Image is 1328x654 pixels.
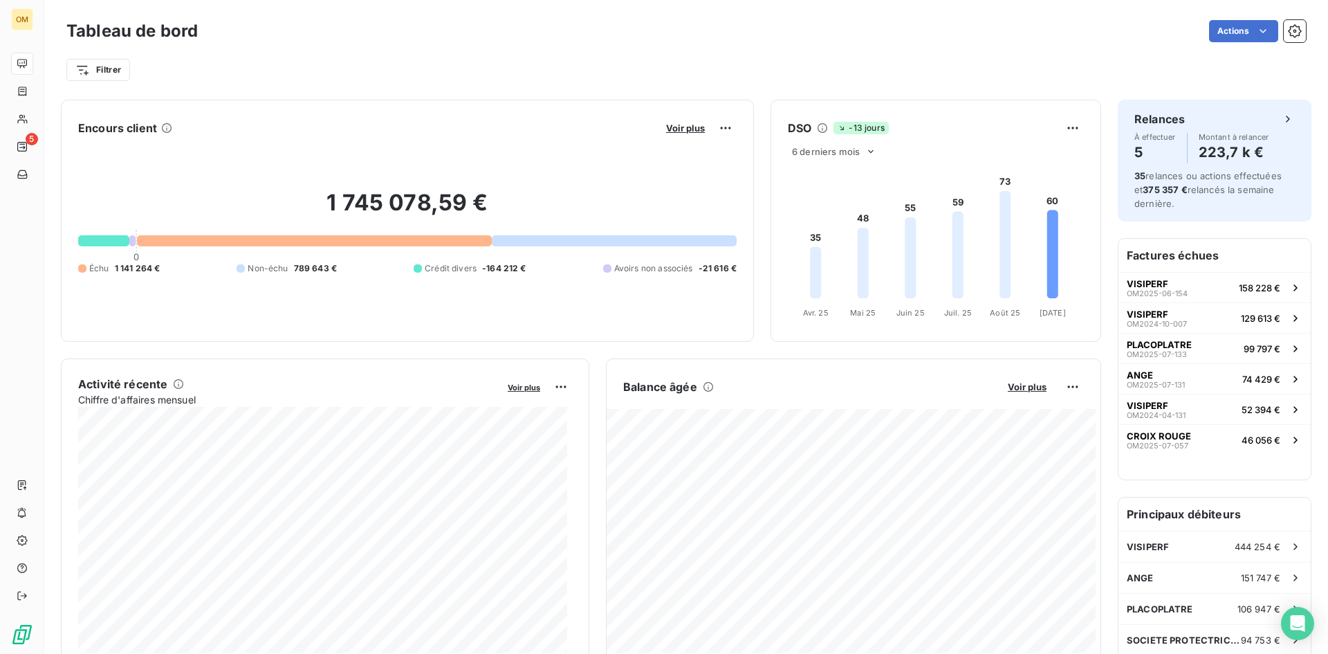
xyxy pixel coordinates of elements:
[944,308,972,318] tspan: Juil. 25
[1127,430,1191,442] span: CROIX ROUGE
[26,133,38,145] span: 5
[1118,333,1311,363] button: PLACOPLATREOM2025-07-13399 797 €
[78,376,167,392] h6: Activité récente
[662,122,709,134] button: Voir plus
[614,262,693,275] span: Avoirs non associés
[1118,498,1311,531] h6: Principaux débiteurs
[850,308,876,318] tspan: Mai 25
[1127,635,1241,646] span: SOCIETE PROTECTRICE DES ANIMAUX - SPA
[508,383,540,392] span: Voir plus
[1118,272,1311,302] button: VISIPERFOM2025-06-154158 228 €
[248,262,288,275] span: Non-échu
[896,308,925,318] tspan: Juin 25
[1127,278,1168,289] span: VISIPERF
[1127,603,1193,615] span: PLACOPLATRE
[1134,170,1145,181] span: 35
[1118,394,1311,424] button: VISIPERFOM2024-04-13152 394 €
[1127,370,1153,381] span: ANGE
[1004,381,1051,393] button: Voir plus
[1134,111,1185,127] h6: Relances
[1242,404,1280,415] span: 52 394 €
[1242,435,1280,446] span: 46 056 €
[1237,603,1280,615] span: 106 947 €
[1199,133,1269,141] span: Montant à relancer
[1244,343,1280,354] span: 99 797 €
[482,262,526,275] span: -164 212 €
[504,381,544,393] button: Voir plus
[1008,381,1046,392] span: Voir plus
[1118,424,1311,455] button: CROIX ROUGEOM2025-07-05746 056 €
[1199,141,1269,163] h4: 223,7 k €
[1143,184,1187,195] span: 375 357 €
[803,308,829,318] tspan: Avr. 25
[1241,572,1280,583] span: 151 747 €
[1127,400,1168,411] span: VISIPERF
[623,379,697,395] h6: Balance âgée
[1281,607,1314,640] div: Open Intercom Messenger
[1127,309,1168,320] span: VISIPERF
[425,262,477,275] span: Crédit divers
[1127,339,1192,350] span: PLACOPLATRE
[1239,282,1280,293] span: 158 228 €
[1127,411,1186,419] span: OM2024-04-131
[1241,313,1280,324] span: 129 613 €
[699,262,737,275] span: -21 616 €
[89,262,109,275] span: Échu
[792,146,860,157] span: 6 derniers mois
[1118,239,1311,272] h6: Factures échues
[1242,374,1280,385] span: 74 429 €
[1209,20,1278,42] button: Actions
[115,262,160,275] span: 1 141 264 €
[11,8,33,30] div: OM
[1241,635,1280,646] span: 94 753 €
[1127,442,1188,450] span: OM2025-07-057
[990,308,1020,318] tspan: Août 25
[1118,363,1311,394] button: ANGEOM2025-07-13174 429 €
[11,624,33,646] img: Logo LeanPay
[1127,541,1169,552] span: VISIPERF
[833,122,888,134] span: -13 jours
[78,189,737,230] h2: 1 745 078,59 €
[1127,350,1187,358] span: OM2025-07-133
[1127,289,1188,298] span: OM2025-06-154
[294,262,337,275] span: 789 643 €
[78,392,498,407] span: Chiffre d'affaires mensuel
[1134,133,1176,141] span: À effectuer
[1134,141,1176,163] h4: 5
[1118,302,1311,333] button: VISIPERFOM2024-10-007129 613 €
[1040,308,1066,318] tspan: [DATE]
[133,251,139,262] span: 0
[66,59,130,81] button: Filtrer
[1127,320,1187,328] span: OM2024-10-007
[1235,541,1280,552] span: 444 254 €
[1127,381,1185,389] span: OM2025-07-131
[78,120,157,136] h6: Encours client
[1134,170,1282,209] span: relances ou actions effectuées et relancés la semaine dernière.
[788,120,811,136] h6: DSO
[1127,572,1154,583] span: ANGE
[666,122,705,134] span: Voir plus
[66,19,198,44] h3: Tableau de bord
